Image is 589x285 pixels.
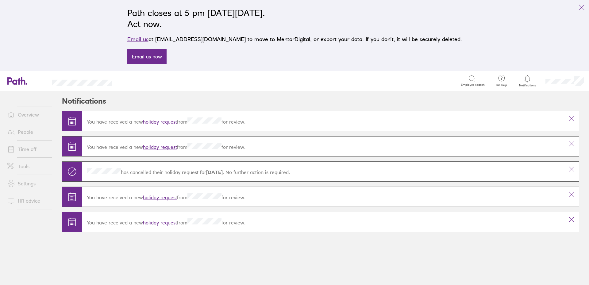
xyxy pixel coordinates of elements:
[127,49,167,64] a: Email us now
[87,168,559,175] p: has cancelled their holiday request for . No further action is required.
[87,193,559,200] p: You have received a new from for review.
[143,119,177,125] a: holiday request
[2,160,52,172] a: Tools
[128,78,144,83] div: Search
[518,84,537,87] span: Notifications
[491,83,511,87] span: Get help
[206,169,223,175] strong: [DATE]
[87,218,559,226] p: You have received a new from for review.
[2,177,52,190] a: Settings
[127,35,462,44] p: at [EMAIL_ADDRESS][DOMAIN_NAME] to move to MentorDigital, or export your data. If you don’t, it w...
[2,195,52,207] a: HR advice
[127,36,148,42] a: Email us
[87,143,559,150] p: You have received a new from for review.
[2,109,52,121] a: Overview
[143,144,177,150] a: holiday request
[518,74,537,87] a: Notifications
[87,117,559,125] p: You have received a new from for review.
[2,143,52,155] a: Time off
[62,91,106,111] h2: Notifications
[143,194,177,200] a: holiday request
[127,7,462,30] h2: Path closes at 5 pm [DATE][DATE]. Act now.
[461,83,485,87] span: Employee search
[2,126,52,138] a: People
[143,220,177,226] a: holiday request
